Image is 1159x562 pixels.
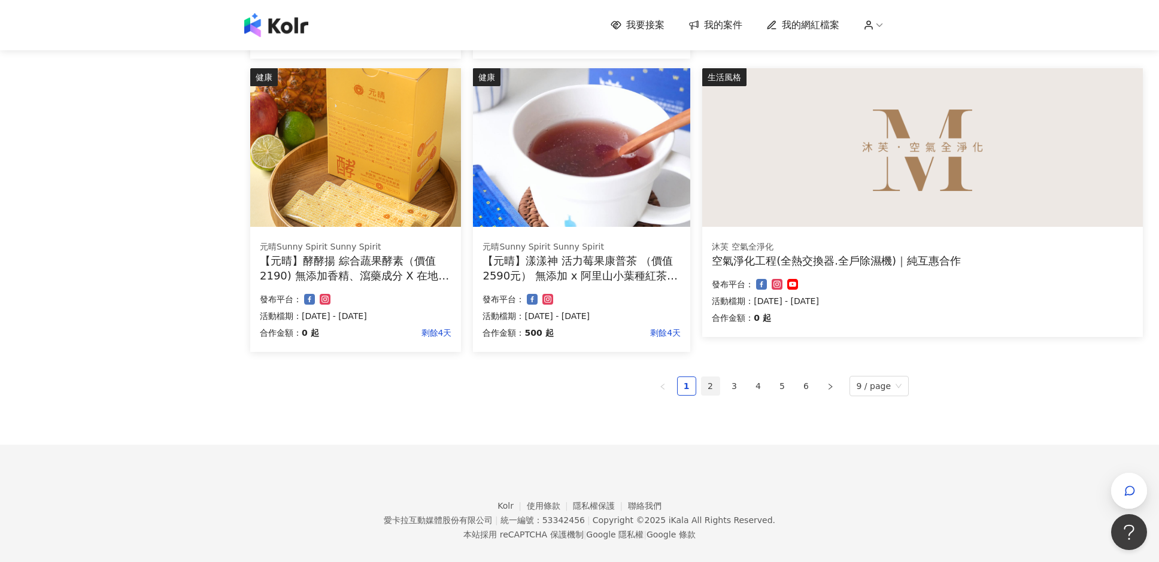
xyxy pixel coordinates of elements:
[260,253,451,283] div: 【元晴】酵酵揚 綜合蔬果酵素（價值2190) 無添加香精、瀉藥成分 X 在地小農蔬果萃取 x 營養博士科研
[593,515,775,525] div: Copyright © 2025 All Rights Reserved.
[584,530,587,539] span: |
[573,501,628,511] a: 隱私權保護
[754,311,771,325] p: 0 起
[483,326,524,340] p: 合作金額：
[712,311,754,325] p: 合作金額：
[260,241,451,253] div: 元晴Sunny Spirit Sunny Spirit
[647,530,696,539] a: Google 條款
[250,68,461,227] img: 酵酵揚｜綜合蔬果酵素
[701,376,720,396] li: 2
[483,309,681,323] p: 活動檔期：[DATE] - [DATE]
[653,376,672,396] button: left
[750,377,767,395] a: 4
[849,376,909,396] div: Page Size
[260,309,451,323] p: 活動檔期：[DATE] - [DATE]
[644,530,647,539] span: |
[527,501,574,511] a: 使用條款
[773,376,792,396] li: 5
[797,376,816,396] li: 6
[483,292,524,306] p: 發布平台：
[587,515,590,525] span: |
[821,376,840,396] li: Next Page
[500,515,585,525] div: 統一編號：53342456
[827,383,834,390] span: right
[712,277,754,291] p: 發布平台：
[749,376,768,396] li: 4
[677,376,696,396] li: 1
[250,68,278,86] div: 健康
[704,19,742,32] span: 我的案件
[669,515,689,525] a: iKala
[725,376,744,396] li: 3
[773,377,791,395] a: 5
[797,377,815,395] a: 6
[497,501,526,511] a: Kolr
[473,68,500,86] div: 健康
[463,527,695,542] span: 本站採用 reCAPTCHA 保護機制
[726,377,744,395] a: 3
[688,19,742,32] a: 我的案件
[702,377,720,395] a: 2
[782,19,839,32] span: 我的網紅檔案
[384,515,493,525] div: 愛卡拉互動媒體股份有限公司
[319,326,452,340] p: 剩餘4天
[260,292,302,306] p: 發布平台：
[554,326,681,340] p: 剩餘4天
[702,68,747,86] div: 生活風格
[628,501,662,511] a: 聯絡我們
[626,19,665,32] span: 我要接案
[653,376,672,396] li: Previous Page
[1111,514,1147,550] iframe: Help Scout Beacon - Open
[702,68,1143,227] img: 空氣淨化工程
[495,515,498,525] span: |
[586,530,644,539] a: Google 隱私權
[678,377,696,395] a: 1
[483,253,681,283] div: 【元晴】漾漾神 活力莓果康普茶 （價值2590元） 無添加 x 阿里山小葉種紅茶 x 多國專利原料 x 營養博士科研
[244,13,308,37] img: logo
[483,241,681,253] div: 元晴Sunny Spirit Sunny Spirit
[712,294,1133,308] p: 活動檔期：[DATE] - [DATE]
[473,68,690,227] img: 漾漾神｜活力莓果康普茶沖泡粉
[260,326,302,340] p: 合作金額：
[766,19,839,32] a: 我的網紅檔案
[821,376,840,396] button: right
[712,253,1133,268] div: 空氣淨化工程(全熱交換器.全戶除濕機)｜純互惠合作
[857,376,902,396] span: 9 / page
[712,241,1133,253] div: 沐芙 空氣全淨化
[659,383,666,390] span: left
[524,326,553,340] p: 500 起
[302,326,319,340] p: 0 起
[611,19,665,32] a: 我要接案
